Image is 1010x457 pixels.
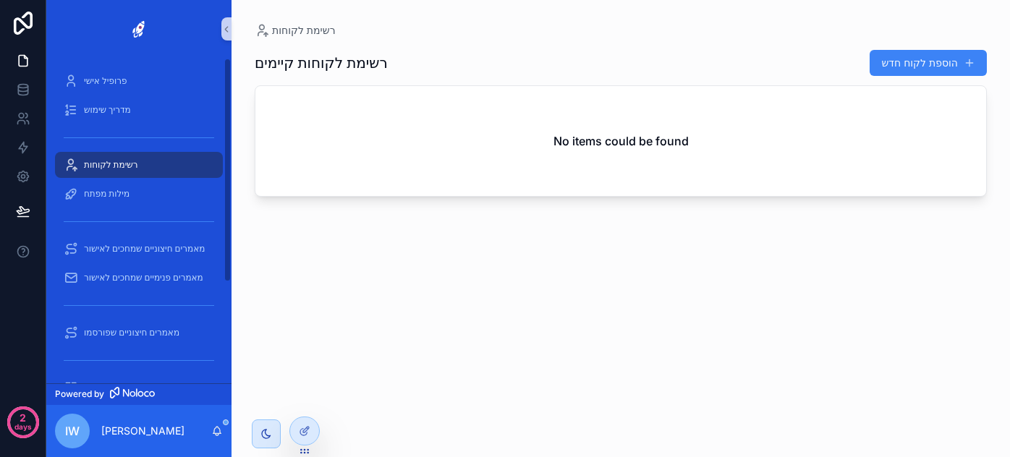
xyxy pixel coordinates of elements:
a: מאמרים חיצוניים שפורסמו [55,320,223,346]
a: מאמרים חיצוניים שמחכים לאישור [55,236,223,262]
img: App logo [125,17,153,40]
span: iw [65,422,80,440]
h2: No items could be found [553,132,689,150]
span: מאמרים פנימיים שמחכים לאישור [84,272,203,283]
a: פרופיל אישי [55,68,223,94]
p: [PERSON_NAME] [101,424,184,438]
button: הוספת לקוח חדש [870,50,987,76]
span: רשימת לקוחות [272,23,336,38]
a: מאמרים פנימיים שמחכים לאישור [55,265,223,291]
span: רשימת לקוחות [84,159,138,171]
a: רשימת לקוחות [55,152,223,178]
span: קטלוג אתרים חיצוניים [84,382,164,393]
span: פרופיל אישי [84,75,127,87]
span: מאמרים חיצוניים שפורסמו [84,327,179,338]
h1: רשימת לקוחות קיימים [255,53,388,73]
p: days [14,417,32,437]
span: מילות מפתח [84,188,130,200]
span: Powered by [55,388,104,400]
a: מדריך שימוש [55,97,223,123]
a: רשימת לקוחות [255,23,336,38]
a: קטלוג אתרים חיצוניים [55,375,223,401]
span: מאמרים חיצוניים שמחכים לאישור [84,243,205,255]
p: 2 [20,411,26,425]
a: מילות מפתח [55,181,223,207]
a: Powered by [46,383,232,405]
div: scrollable content [46,58,232,383]
span: מדריך שימוש [84,104,131,116]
